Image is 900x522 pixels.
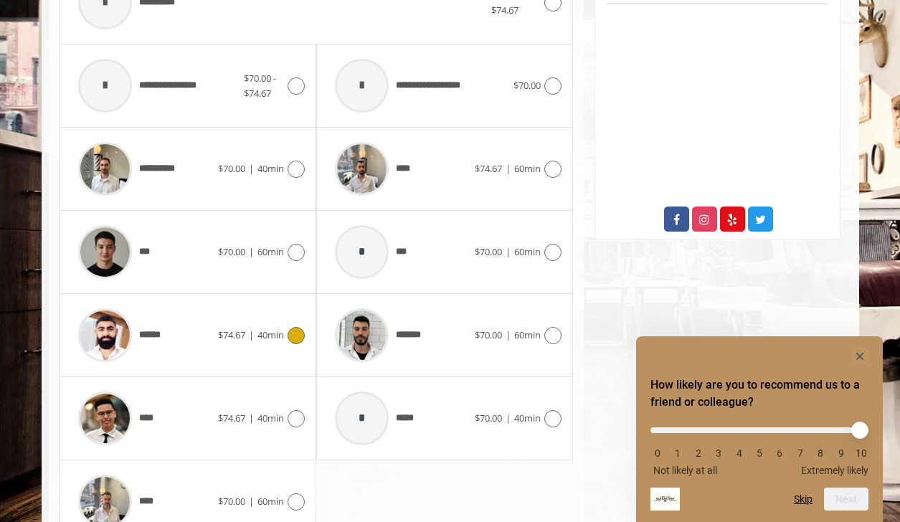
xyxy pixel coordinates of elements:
[514,328,541,341] span: 60min
[257,495,284,508] span: 60min
[249,412,254,424] span: |
[514,412,541,424] span: 40min
[513,79,541,92] span: $70.00
[257,245,284,258] span: 60min
[475,245,502,258] span: $70.00
[514,245,541,258] span: 60min
[813,447,828,459] li: 8
[506,412,511,424] span: |
[650,348,868,511] div: How likely are you to recommend us to a friend or colleague? Select an option from 0 to 10, with ...
[772,447,787,459] li: 6
[653,465,717,476] span: Not likely at all
[257,162,284,175] span: 40min
[752,447,767,459] li: 5
[794,493,813,505] button: Skip
[824,488,868,511] button: Next question
[218,495,245,508] span: $70.00
[218,162,245,175] span: $70.00
[257,412,284,424] span: 40min
[249,328,254,341] span: |
[650,417,868,476] div: How likely are you to recommend us to a friend or colleague? Select an option from 0 to 10, with ...
[650,376,868,411] h2: How likely are you to recommend us to a friend or colleague? Select an option from 0 to 10, with ...
[244,72,276,100] span: $70.00 - $74.67
[801,465,868,476] span: Extremely likely
[834,447,848,459] li: 9
[506,245,511,258] span: |
[257,328,284,341] span: 40min
[514,162,541,175] span: 60min
[506,328,511,341] span: |
[218,245,245,258] span: $70.00
[711,447,726,459] li: 3
[218,412,245,424] span: $74.67
[506,162,511,175] span: |
[732,447,747,459] li: 4
[218,328,245,341] span: $74.67
[249,162,254,175] span: |
[475,162,502,175] span: $74.67
[851,348,868,365] button: Hide survey
[671,447,685,459] li: 1
[475,328,502,341] span: $70.00
[793,447,807,459] li: 7
[854,447,868,459] li: 10
[475,412,502,424] span: $70.00
[249,495,254,508] span: |
[691,447,706,459] li: 2
[249,245,254,258] span: |
[650,447,665,459] li: 0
